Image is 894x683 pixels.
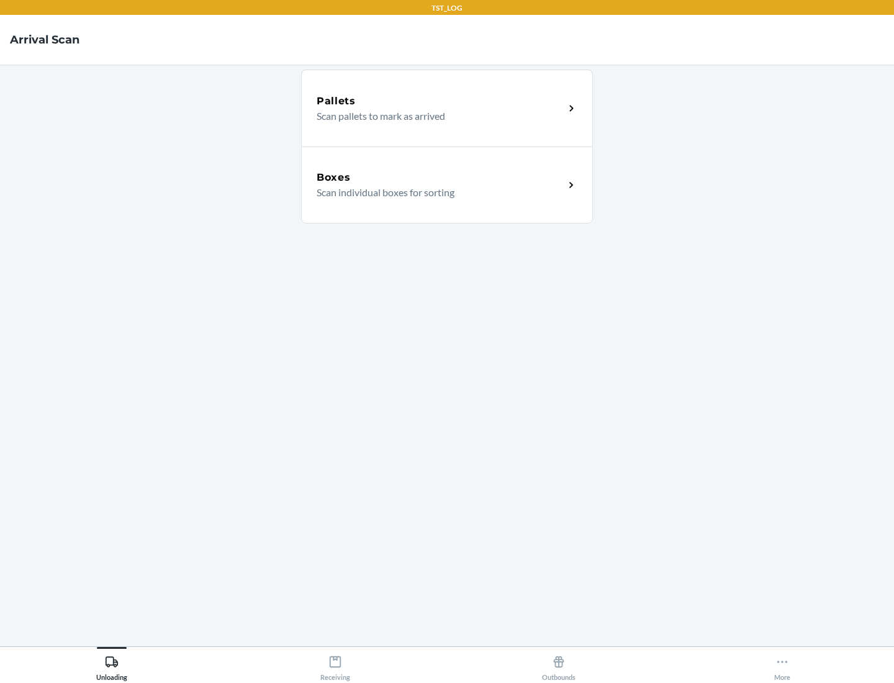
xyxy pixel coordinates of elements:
button: Receiving [223,647,447,681]
div: Receiving [320,650,350,681]
div: More [774,650,790,681]
p: Scan individual boxes for sorting [317,185,554,200]
div: Outbounds [542,650,576,681]
h5: Boxes [317,170,351,185]
h5: Pallets [317,94,356,109]
h4: Arrival Scan [10,32,79,48]
p: Scan pallets to mark as arrived [317,109,554,124]
p: TST_LOG [431,2,463,14]
div: Unloading [96,650,127,681]
a: PalletsScan pallets to mark as arrived [301,70,593,147]
button: More [670,647,894,681]
a: BoxesScan individual boxes for sorting [301,147,593,224]
button: Outbounds [447,647,670,681]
